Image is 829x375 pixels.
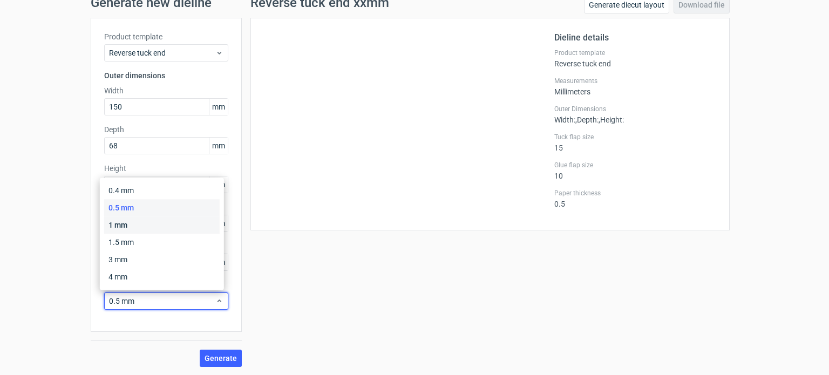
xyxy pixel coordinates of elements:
label: Product template [104,31,228,42]
span: mm [209,99,228,115]
span: mm [209,138,228,154]
label: Width [104,85,228,96]
div: 1.5 mm [104,234,220,251]
div: 0.4 mm [104,182,220,199]
label: Depth [104,124,228,135]
label: Measurements [554,77,716,85]
span: Generate [205,354,237,362]
label: Glue flap size [554,161,716,169]
label: Tuck flap size [554,133,716,141]
div: 4 mm [104,268,220,285]
div: 1 mm [104,216,220,234]
label: Product template [554,49,716,57]
span: 0.5 mm [109,296,215,306]
span: Width : [554,115,575,124]
div: 3 mm [104,251,220,268]
button: Generate [200,350,242,367]
div: Millimeters [554,77,716,96]
span: , Height : [599,115,624,124]
div: 0.5 mm [104,199,220,216]
h2: Dieline details [554,31,716,44]
span: mm [209,176,228,193]
label: Height [104,163,228,174]
label: Paper thickness [554,189,716,197]
span: , Depth : [575,115,599,124]
span: Reverse tuck end [109,47,215,58]
div: 10 [554,161,716,180]
div: 15 [554,133,716,152]
label: Outer Dimensions [554,105,716,113]
div: 0.5 [554,189,716,208]
h3: Outer dimensions [104,70,228,81]
div: Reverse tuck end [554,49,716,68]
